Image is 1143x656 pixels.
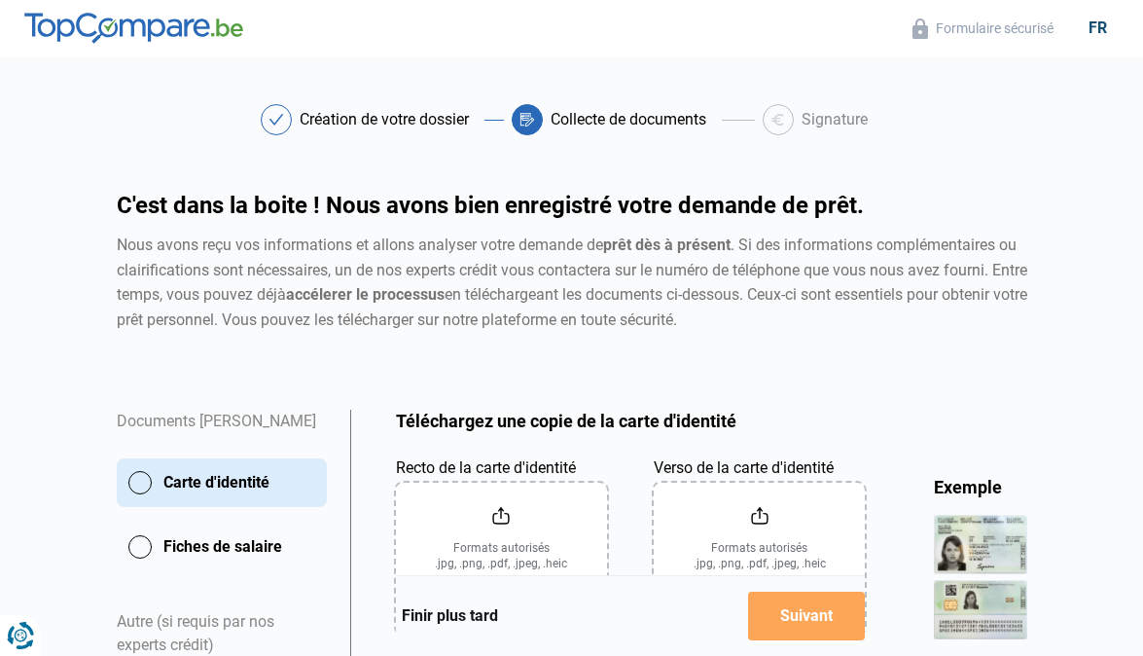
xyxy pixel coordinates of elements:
h2: Téléchargez une copie de la carte d'identité [396,410,866,432]
div: Création de votre dossier [300,112,469,128]
button: Fiches de salaire [117,523,327,571]
img: idCard [934,515,1027,640]
button: Suivant [748,592,866,640]
strong: accélerer le processus [286,285,445,304]
h1: C'est dans la boite ! Nous avons bien enregistré votre demande de prêt. [117,194,1027,217]
div: Collecte de documents [551,112,706,128]
img: TopCompare.be [24,13,243,44]
div: Documents [PERSON_NAME] [117,410,327,458]
div: Exemple [934,476,1027,498]
div: Signature [802,112,868,128]
button: Formulaire sécurisé [907,18,1059,40]
label: Verso de la carte d'identité [654,456,834,480]
button: Carte d'identité [117,458,327,507]
strong: prêt dès à présent [603,236,731,254]
div: fr [1077,18,1119,37]
div: Nous avons reçu vos informations et allons analyser votre demande de . Si des informations complé... [117,233,1027,332]
label: Recto de la carte d'identité [396,456,576,480]
button: Finir plus tard [396,603,504,629]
